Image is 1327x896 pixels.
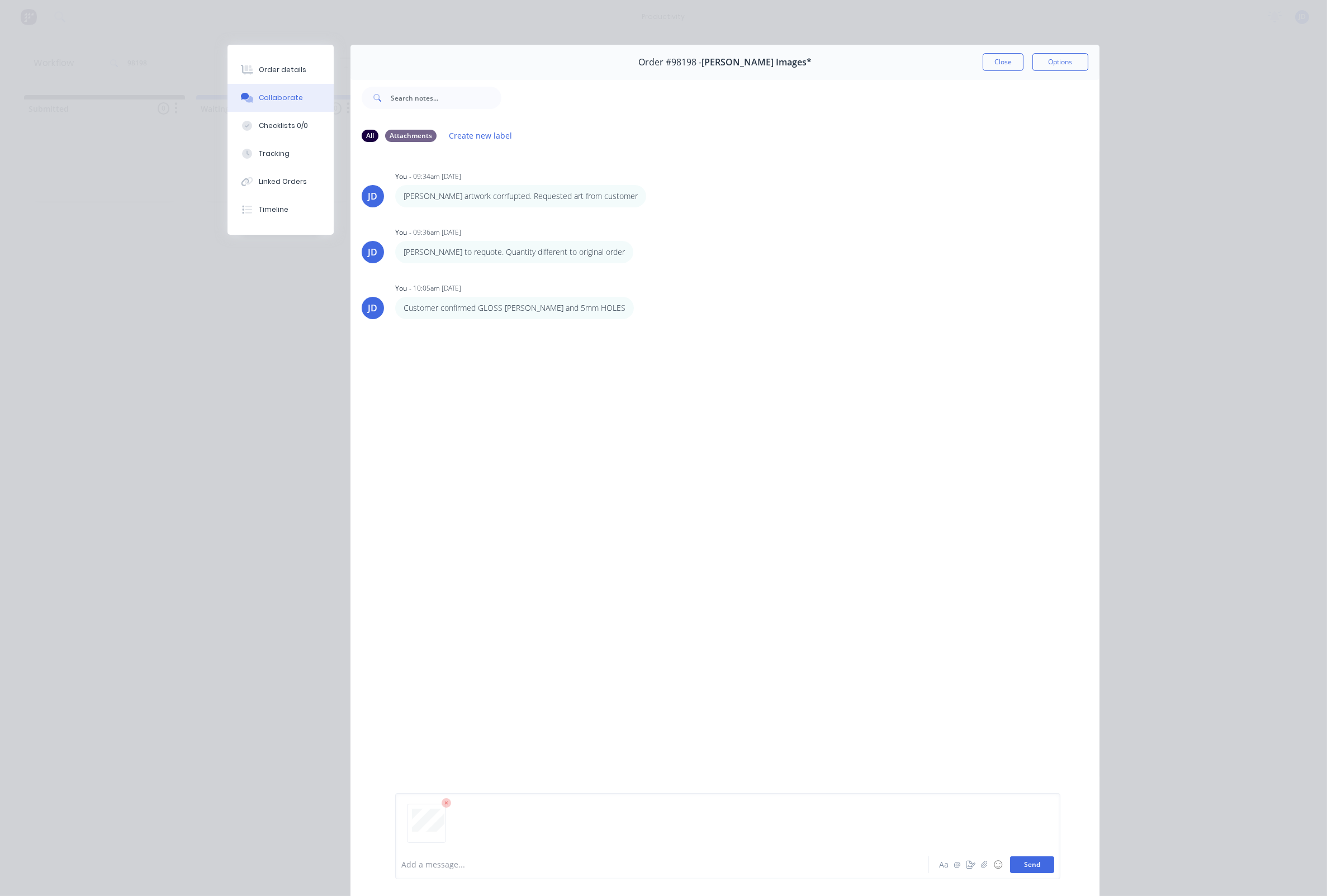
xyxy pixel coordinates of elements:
div: - 09:34am [DATE] [409,172,461,182]
div: You [395,283,407,293]
p: [PERSON_NAME] artwork corrfupted. Requested art from customer [404,191,638,202]
div: Linked Orders [259,177,307,187]
p: [PERSON_NAME] to requote. Quantity different to original order [404,246,625,258]
button: Checklists 0/0 [228,112,334,140]
div: Checklists 0/0 [259,121,308,131]
span: [PERSON_NAME] Images* [702,57,812,68]
div: Order details [259,65,306,75]
button: Order details [228,56,334,84]
div: Tracking [259,149,290,159]
input: Search notes... [391,87,501,109]
button: ☺ [991,858,1004,871]
div: - 10:05am [DATE] [409,283,461,293]
p: Customer confirmed GLOSS [PERSON_NAME] and 5mm HOLES [404,302,625,314]
div: You [395,227,407,238]
div: Attachments [385,130,437,142]
button: Send [1010,856,1054,873]
button: Aa [937,858,951,871]
div: JD [368,301,378,315]
span: Order #98198 - [638,57,702,68]
button: Linked Orders [228,168,334,196]
button: @ [951,858,964,871]
div: - 09:36am [DATE] [409,227,461,238]
button: Tracking [228,140,334,168]
div: All [362,130,378,142]
div: Timeline [259,205,288,215]
div: Collaborate [259,93,303,103]
button: Create new label [443,128,518,143]
div: JD [368,189,378,203]
button: Collaborate [228,84,334,112]
button: Options [1032,53,1088,71]
div: You [395,172,407,182]
button: Close [983,53,1023,71]
button: Timeline [228,196,334,224]
div: JD [368,245,378,259]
